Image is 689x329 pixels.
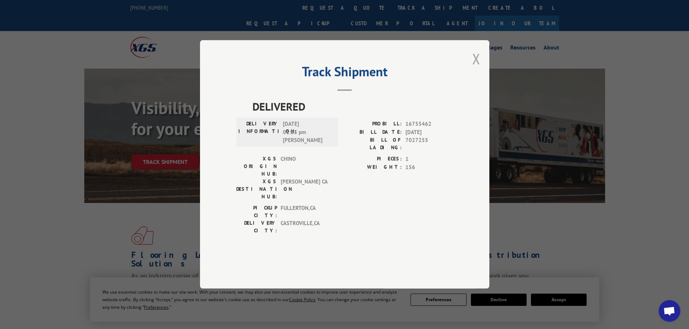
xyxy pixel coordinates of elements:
[281,204,329,220] span: FULLERTON , CA
[236,204,277,220] label: PICKUP CITY:
[345,128,402,137] label: BILL DATE:
[345,137,402,152] label: BILL OF LADING:
[405,155,453,164] span: 1
[472,49,480,68] button: Close modal
[236,155,277,178] label: XGS ORIGIN HUB:
[281,178,329,201] span: [PERSON_NAME] CA
[345,120,402,129] label: PROBILL:
[236,178,277,201] label: XGS DESTINATION HUB:
[252,99,453,115] span: DELIVERED
[405,120,453,129] span: 16755462
[236,66,453,80] h2: Track Shipment
[236,220,277,235] label: DELIVERY CITY:
[659,300,680,322] div: Open chat
[283,120,332,145] span: [DATE] 01:23 pm [PERSON_NAME]
[281,155,329,178] span: CHINO
[405,163,453,172] span: 156
[405,128,453,137] span: [DATE]
[405,137,453,152] span: 7027255
[238,120,279,145] label: DELIVERY INFORMATION:
[345,163,402,172] label: WEIGHT:
[281,220,329,235] span: CASTROVILLE , CA
[345,155,402,164] label: PIECES:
